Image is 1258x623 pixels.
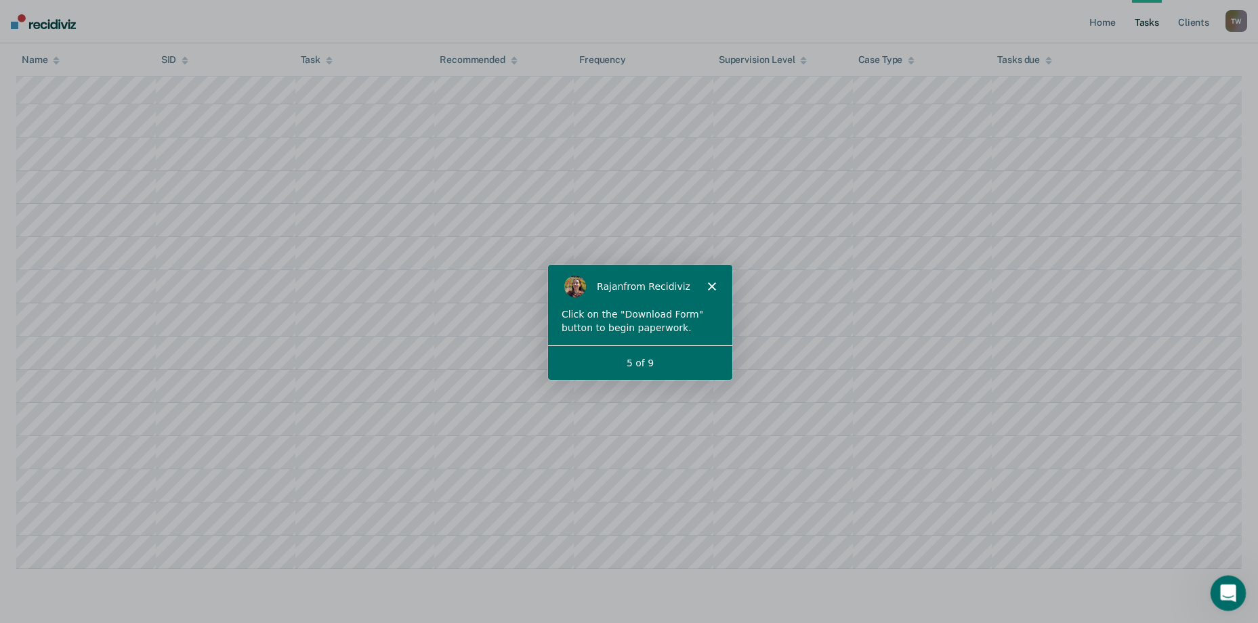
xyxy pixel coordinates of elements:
[11,14,76,29] img: Recidiviz
[579,54,626,66] div: Frequency
[301,54,333,66] div: Task
[161,54,189,66] div: SID
[1225,10,1247,32] button: TW
[858,54,915,66] div: Case Type
[1225,10,1247,32] div: T W
[997,54,1052,66] div: Tasks due
[547,264,733,381] iframe: Intercom live chat tour
[719,54,808,66] div: Supervision Level
[1211,576,1246,611] iframe: Intercom live chat
[440,54,517,66] div: Recommended
[22,54,60,66] div: Name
